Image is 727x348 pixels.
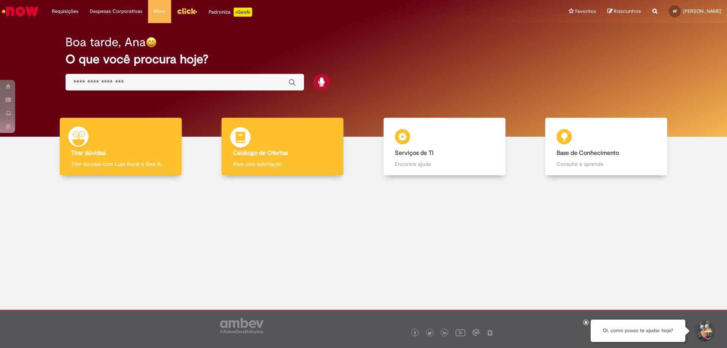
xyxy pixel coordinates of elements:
[40,118,202,176] a: Tirar dúvidas Tirar dúvidas com Lupi Assist e Gen Ai
[673,9,677,14] span: AF
[90,8,142,15] span: Despesas Corporativas
[575,8,596,15] span: Favoritos
[557,160,656,168] p: Consulte e aprenda
[154,8,165,15] span: More
[456,328,465,337] img: logo_footer_youtube.png
[473,329,479,336] img: logo_footer_workplace.png
[487,329,493,336] img: logo_footer_naosei.png
[607,8,641,15] a: Rascunhos
[71,149,106,157] b: Tirar dúvidas
[202,118,364,176] a: Catálogo de Ofertas Abra uma solicitação
[66,53,662,66] h2: O que você procura hoje?
[693,320,716,342] button: Iniciar Conversa de Suporte
[220,318,264,333] img: logo_footer_ambev_rotulo_gray.png
[428,331,432,335] img: logo_footer_twitter.png
[233,149,288,157] b: Catálogo de Ofertas
[1,4,40,19] img: ServiceNow
[234,8,252,17] p: +GenAi
[209,8,252,17] div: Padroniza
[591,320,685,342] div: Oi, como posso te ajudar hoje?
[177,5,197,17] img: click_logo_yellow_360x200.png
[614,8,641,15] span: Rascunhos
[413,331,417,335] img: logo_footer_facebook.png
[66,36,146,49] h2: Boa tarde, Ana
[363,118,526,176] a: Serviços de TI Encontre ajuda
[395,149,434,157] b: Serviços de TI
[683,8,721,14] span: [PERSON_NAME]
[71,160,170,168] p: Tirar dúvidas com Lupi Assist e Gen Ai
[443,331,447,336] img: logo_footer_linkedin.png
[233,160,332,168] p: Abra uma solicitação
[146,37,157,48] img: happy-face.png
[526,118,688,176] a: Base de Conhecimento Consulte e aprenda
[395,160,494,168] p: Encontre ajuda
[557,149,619,157] b: Base de Conhecimento
[52,8,78,15] span: Requisições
